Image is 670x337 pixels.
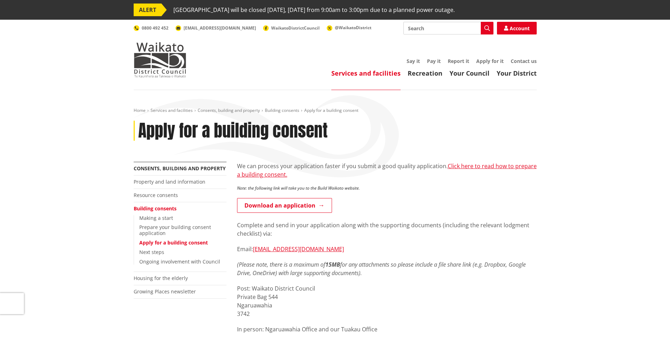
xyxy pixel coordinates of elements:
span: Apply for a building consent [304,107,358,113]
a: Building consents [134,205,177,212]
img: Waikato District Council - Te Kaunihera aa Takiwaa o Waikato [134,42,186,77]
a: 0800 492 452 [134,25,168,31]
h1: Apply for a building consent [138,121,328,141]
a: Account [497,22,537,34]
a: Prepare your building consent application [139,224,211,236]
a: Services and facilities [331,69,401,77]
a: Contact us [511,58,537,64]
a: [EMAIL_ADDRESS][DOMAIN_NAME] [176,25,256,31]
span: 0800 492 452 [142,25,168,31]
a: Making a start [139,215,173,221]
nav: breadcrumb [134,108,537,114]
a: Next steps [139,249,164,255]
span: @WaikatoDistrict [335,25,371,31]
a: Property and land information [134,178,205,185]
a: Resource consents [134,192,178,198]
span: ALERT [134,4,161,16]
a: @WaikatoDistrict [327,25,371,31]
span: [GEOGRAPHIC_DATA] will be closed [DATE], [DATE] from 9:00am to 3:00pm due to a planned power outage. [173,4,455,16]
a: WaikatoDistrictCouncil [263,25,320,31]
a: Download an application [237,198,332,213]
a: Your District [497,69,537,77]
a: Housing for the elderly [134,275,188,281]
p: Email: [237,245,537,253]
a: Growing Places newsletter [134,288,196,295]
a: Say it [407,58,420,64]
a: Consents, building and property [134,165,226,172]
p: We can process your application faster if you submit a good quality application. [237,162,537,179]
em: Note: the following link will take you to the Build Waikato website. [237,185,360,191]
a: Apply for a building consent [139,239,208,246]
a: Ongoing involvement with Council [139,258,220,265]
a: Report it [448,58,469,64]
span: [EMAIL_ADDRESS][DOMAIN_NAME] [184,25,256,31]
p: In person: Ngaruawahia Office and our Tuakau Office [237,325,537,333]
strong: 15MB [325,261,340,268]
a: Services and facilities [151,107,193,113]
span: WaikatoDistrictCouncil [271,25,320,31]
p: Post: Waikato District Council Private Bag 544 Ngaruawahia 3742 [237,284,537,318]
p: Complete and send in your application along with the supporting documents (including the relevant... [237,221,537,238]
em: (Please note, there is a maximum of for any attachments so please include a file share link (e.g.... [237,261,526,277]
input: Search input [403,22,493,34]
a: Click here to read how to prepare a building consent. [237,162,537,178]
a: Apply for it [476,58,504,64]
a: [EMAIL_ADDRESS][DOMAIN_NAME] [253,245,344,253]
a: Your Council [449,69,490,77]
a: Home [134,107,146,113]
a: Pay it [427,58,441,64]
a: Recreation [408,69,442,77]
a: Building consents [265,107,299,113]
a: Consents, building and property [198,107,260,113]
